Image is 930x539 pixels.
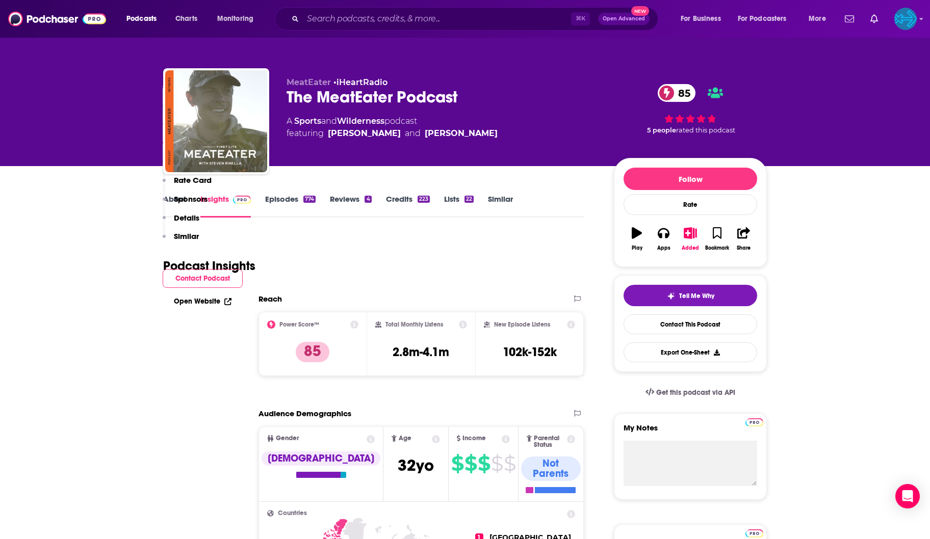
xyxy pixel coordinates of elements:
[631,6,650,16] span: New
[745,417,763,426] a: Pro website
[386,194,430,218] a: Credits223
[677,221,704,257] button: Added
[174,297,231,306] a: Open Website
[175,12,197,26] span: Charts
[657,245,670,251] div: Apps
[624,221,650,257] button: Play
[731,11,802,27] button: open menu
[287,127,498,140] span: featuring
[303,196,316,203] div: 774
[571,12,590,25] span: ⌘ K
[464,455,477,472] span: $
[504,455,515,472] span: $
[303,11,571,27] input: Search podcasts, credits, & more...
[668,84,695,102] span: 85
[8,9,106,29] img: Podchaser - Follow, Share and Rate Podcasts
[738,12,787,26] span: For Podcasters
[126,12,157,26] span: Podcasts
[650,221,677,257] button: Apps
[679,292,714,300] span: Tell Me Why
[802,11,839,27] button: open menu
[174,194,208,204] p: Sponsors
[163,194,208,213] button: Sponsors
[866,10,882,28] a: Show notifications dropdown
[682,245,699,251] div: Added
[278,510,307,517] span: Countries
[399,435,411,442] span: Age
[165,70,267,172] img: The MeatEater Podcast
[674,11,734,27] button: open menu
[385,321,443,328] h2: Total Monthly Listens
[279,321,319,328] h2: Power Score™
[276,435,299,442] span: Gender
[119,11,170,27] button: open menu
[624,342,757,362] button: Export One-Sheet
[169,11,203,27] a: Charts
[503,344,557,360] h3: 102k-152k
[681,12,721,26] span: For Business
[287,115,498,140] div: A podcast
[393,344,449,360] h3: 2.8m-4.1m
[337,77,387,87] a: iHeartRadio
[259,409,351,418] h2: Audience Demographics
[745,529,763,537] img: Podchaser Pro
[163,231,199,250] button: Similar
[731,221,757,257] button: Share
[745,528,763,537] a: Pro website
[737,245,751,251] div: Share
[637,380,743,405] a: Get this podcast via API
[488,194,513,218] a: Similar
[451,455,463,472] span: $
[647,126,676,134] span: 5 people
[809,12,826,26] span: More
[296,342,329,362] p: 85
[333,77,387,87] span: •
[405,127,421,140] span: and
[294,116,321,126] a: Sports
[330,194,371,218] a: Reviews4
[494,321,550,328] h2: New Episode Listens
[667,292,675,300] img: tell me why sparkle
[259,294,282,304] h2: Reach
[895,484,920,508] div: Open Intercom Messenger
[262,451,380,466] div: [DEMOGRAPHIC_DATA]
[328,127,401,140] a: Steven Rinella
[656,388,735,397] span: Get this podcast via API
[534,435,565,448] span: Parental Status
[321,116,337,126] span: and
[365,196,371,203] div: 4
[894,8,917,30] span: Logged in as backbonemedia
[705,245,729,251] div: Bookmark
[163,213,199,232] button: Details
[624,314,757,334] a: Contact This Podcast
[624,423,757,441] label: My Notes
[676,126,735,134] span: rated this podcast
[478,455,490,472] span: $
[894,8,917,30] button: Show profile menu
[337,116,384,126] a: Wilderness
[603,16,645,21] span: Open Advanced
[632,245,642,251] div: Play
[174,231,199,241] p: Similar
[704,221,730,257] button: Bookmark
[658,84,695,102] a: 85
[745,418,763,426] img: Podchaser Pro
[614,77,767,141] div: 85 5 peoplerated this podcast
[210,11,267,27] button: open menu
[217,12,253,26] span: Monitoring
[598,13,650,25] button: Open AdvancedNew
[462,435,486,442] span: Income
[444,194,474,218] a: Lists22
[287,77,331,87] span: MeatEater
[285,7,668,31] div: Search podcasts, credits, & more...
[841,10,858,28] a: Show notifications dropdown
[163,269,243,288] button: Contact Podcast
[894,8,917,30] img: User Profile
[418,196,430,203] div: 223
[491,455,503,472] span: $
[624,168,757,190] button: Follow
[425,127,498,140] div: [PERSON_NAME]
[265,194,316,218] a: Episodes774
